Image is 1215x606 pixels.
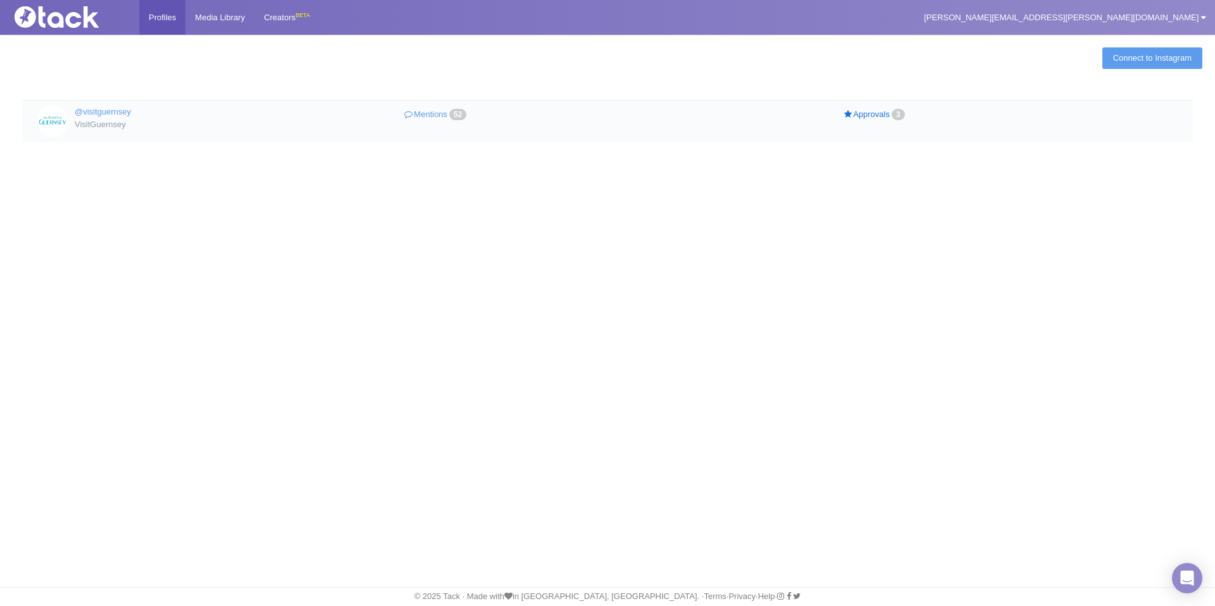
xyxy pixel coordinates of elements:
a: Connect to Instagram [1102,47,1202,69]
a: @visitguernsey [75,107,131,116]
div: Open Intercom Messenger [1172,563,1202,593]
a: Privacy [728,591,756,601]
img: VisitGuernsey [37,106,68,137]
div: © 2025 Tack · Made with in [GEOGRAPHIC_DATA], [GEOGRAPHIC_DATA]. · · · · [3,591,1212,602]
a: Approvals3 [766,106,985,124]
img: Tack [9,6,136,28]
a: Mentions52 [327,106,547,124]
span: 52 [449,109,466,120]
span: 3 [892,109,905,120]
th: : activate to sort column descending [22,82,1193,101]
div: VisitGuernsey [37,118,308,131]
a: Help [758,591,775,601]
div: BETA [296,9,310,22]
a: Terms [704,591,726,601]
